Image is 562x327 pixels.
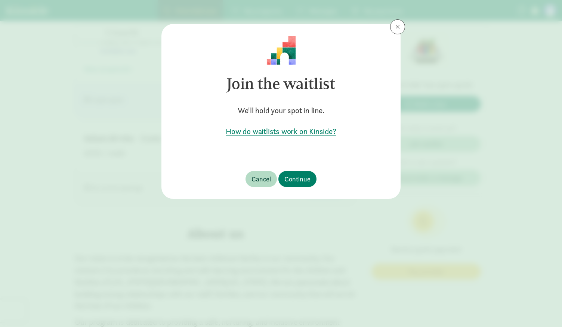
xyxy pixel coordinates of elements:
button: Continue [278,171,316,187]
h3: Join the waitlist [173,65,389,102]
span: Cancel [251,174,271,184]
a: How do waitlists work on Kinside? [173,126,389,137]
button: Cancel [246,171,277,187]
h5: We'll hold your spot in line. [173,105,389,116]
span: Continue [284,174,311,184]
